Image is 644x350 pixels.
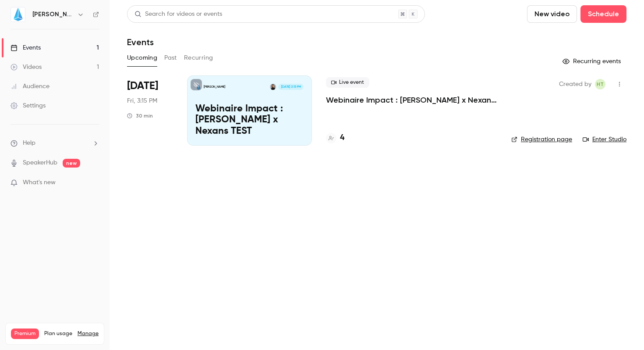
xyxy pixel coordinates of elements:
[127,79,158,93] span: [DATE]
[187,75,312,146] a: Webinaire Impact : JIN x Nexans TEST[PERSON_NAME]Caroline Faillet[DATE] 3:15 PMWebinaire Impact :...
[78,330,99,337] a: Manage
[580,5,626,23] button: Schedule
[11,329,39,339] span: Premium
[11,43,41,52] div: Events
[527,5,577,23] button: New video
[127,96,157,105] span: Fri, 3:15 PM
[595,79,605,89] span: Hugo Tauzin
[340,132,344,144] h4: 4
[559,54,626,68] button: Recurring events
[184,51,213,65] button: Recurring
[270,84,276,90] img: Caroline Faillet
[164,51,177,65] button: Past
[32,10,74,19] h6: [PERSON_NAME]
[11,82,50,91] div: Audience
[127,112,153,119] div: 30 min
[127,37,154,47] h1: Events
[11,63,42,71] div: Videos
[11,101,46,110] div: Settings
[597,79,604,89] span: HT
[11,7,25,21] img: Jin
[326,95,497,105] a: Webinaire Impact : [PERSON_NAME] x Nexans TEST
[44,330,72,337] span: Plan usage
[204,85,225,89] p: [PERSON_NAME]
[23,178,56,187] span: What's new
[11,139,99,148] li: help-dropdown-opener
[583,135,626,144] a: Enter Studio
[559,79,591,89] span: Created by
[127,51,157,65] button: Upcoming
[127,75,173,146] div: Aug 29 Fri, 3:15 PM (Europe/Paris)
[511,135,572,144] a: Registration page
[23,139,35,148] span: Help
[63,159,80,168] span: new
[134,10,222,19] div: Search for videos or events
[326,77,369,88] span: Live event
[195,104,304,137] p: Webinaire Impact : [PERSON_NAME] x Nexans TEST
[326,132,344,144] a: 4
[23,158,57,168] a: SpeakerHub
[278,84,303,90] span: [DATE] 3:15 PM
